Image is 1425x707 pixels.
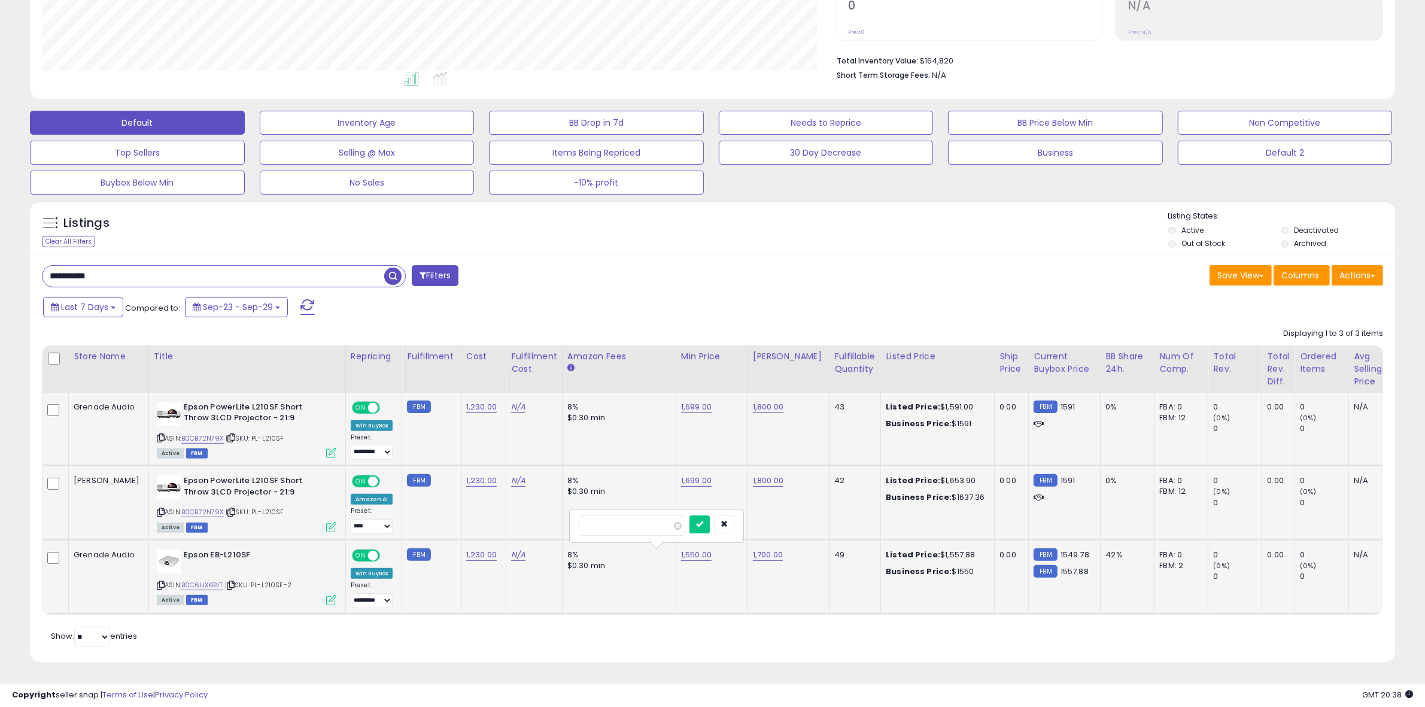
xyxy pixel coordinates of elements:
div: Ordered Items [1300,350,1344,375]
span: ON [353,402,368,412]
img: 41m+CJsqAuL._SL40_.jpg [157,475,181,499]
div: 0 [1300,550,1348,560]
b: Short Term Storage Fees: [837,70,930,80]
a: B0CB72N79X [181,507,224,517]
div: 8% [567,402,667,412]
strong: Copyright [12,689,56,700]
button: Non Competitive [1178,111,1393,135]
button: 30 Day Decrease [719,141,934,165]
div: Grenade Audio [74,550,139,560]
div: Avg Selling Price [1354,350,1397,388]
button: No Sales [260,171,475,195]
span: FBM [186,448,208,459]
span: OFF [378,477,397,487]
div: Fulfillable Quantity [834,350,876,375]
div: $0.30 min [567,486,667,497]
div: 0.00 [1267,550,1286,560]
b: Total Inventory Value: [837,56,918,66]
b: Epson PowerLite L210SF Short Throw 3LCD Projector - 21:9 [184,402,329,427]
div: ASIN: [157,550,336,604]
b: Business Price: [886,491,952,503]
div: [PERSON_NAME] [74,475,139,486]
div: Listed Price [886,350,989,363]
div: 0.00 [1267,475,1286,486]
b: Listed Price: [886,401,940,412]
div: Preset: [351,433,393,460]
div: 0 [1300,423,1348,434]
span: | SKU: PL-L210SF [226,507,284,517]
span: | SKU: PL-L210SF-2 [225,580,291,590]
button: Items Being Repriced [489,141,704,165]
span: Show: entries [51,630,137,642]
span: N/A [932,69,946,81]
button: Top Sellers [30,141,245,165]
div: Total Rev. Diff. [1267,350,1290,388]
button: Business [948,141,1163,165]
div: $1,653.90 [886,475,985,486]
button: Selling @ Max [260,141,475,165]
span: FBM [186,523,208,533]
div: $1550 [886,566,985,577]
small: (0%) [1213,487,1230,496]
a: 1,699.00 [681,401,712,413]
img: 41m+CJsqAuL._SL40_.jpg [157,402,181,426]
span: 1591 [1061,401,1075,412]
a: N/A [511,549,525,561]
div: N/A [1354,550,1393,560]
button: BB Drop in 7d [489,111,704,135]
b: Business Price: [886,418,952,429]
div: Min Price [681,350,743,363]
a: 1,230.00 [466,549,497,561]
small: FBM [1034,565,1057,578]
div: Store Name [74,350,144,363]
div: Repricing [351,350,397,363]
div: 0 [1300,571,1348,582]
div: N/A [1354,402,1393,412]
div: 42 [834,475,871,486]
div: Grenade Audio [74,402,139,412]
div: $0.30 min [567,560,667,571]
label: Archived [1295,238,1327,248]
div: 8% [567,475,667,486]
div: FBA: 0 [1159,475,1199,486]
div: $1591 [886,418,985,429]
span: 1591 [1061,475,1075,486]
small: FBM [407,400,430,413]
b: Listed Price: [886,549,940,560]
div: FBM: 12 [1159,412,1199,423]
div: 0 [1300,475,1348,486]
span: ON [353,477,368,487]
span: OFF [378,402,397,412]
span: Sep-23 - Sep-29 [203,301,273,313]
div: FBA: 0 [1159,550,1199,560]
small: FBM [407,548,430,561]
div: Amazon AI [351,494,393,505]
a: Terms of Use [102,689,153,700]
a: 1,800.00 [753,401,783,413]
div: 0 [1213,571,1262,582]
a: 1,700.00 [753,549,783,561]
a: 1,230.00 [466,475,497,487]
small: (0%) [1213,413,1230,423]
small: (0%) [1300,561,1317,571]
div: N/A [1354,475,1393,486]
b: Epson PowerLite L210SF Short Throw 3LCD Projector - 21:9 [184,475,329,500]
h5: Listings [63,215,110,232]
span: 2025-10-7 20:38 GMT [1362,689,1413,700]
button: Needs to Reprice [719,111,934,135]
div: Ship Price [999,350,1023,375]
button: Actions [1332,265,1383,286]
div: $0.30 min [567,412,667,423]
a: N/A [511,401,525,413]
button: Default 2 [1178,141,1393,165]
small: FBM [1034,474,1057,487]
div: Title [154,350,341,363]
a: B0C6HXKBVT [181,580,223,590]
button: Sep-23 - Sep-29 [185,297,288,317]
small: FBM [407,474,430,487]
span: 1557.88 [1061,566,1089,577]
a: N/A [511,475,525,487]
div: 0 [1213,423,1262,434]
div: Num of Comp. [1159,350,1203,375]
div: Win BuyBox [351,420,393,431]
